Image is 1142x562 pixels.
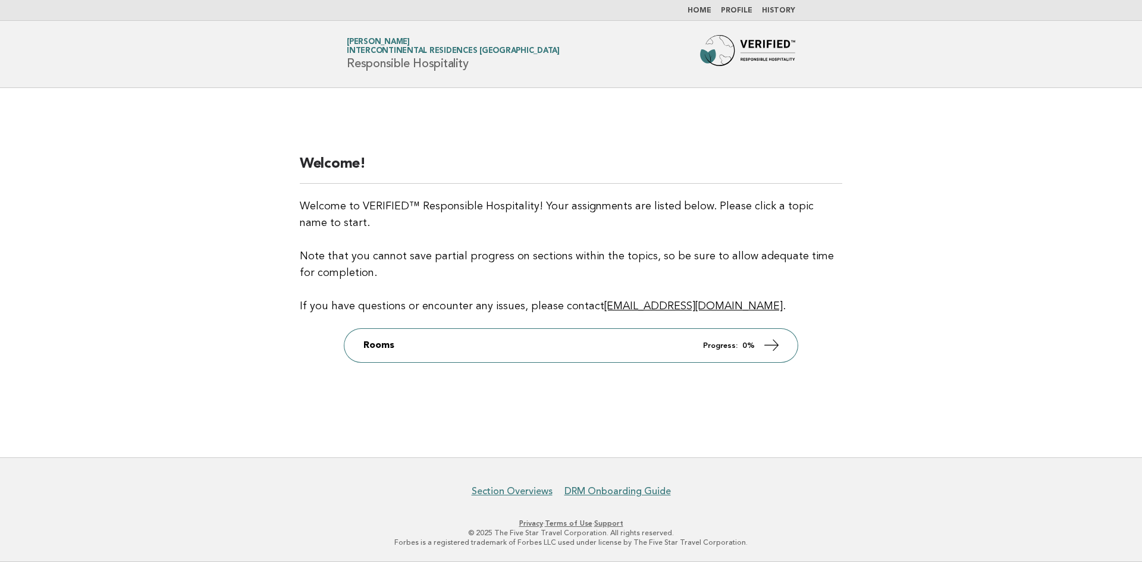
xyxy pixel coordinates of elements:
[742,342,755,350] strong: 0%
[604,301,783,312] a: [EMAIL_ADDRESS][DOMAIN_NAME]
[545,519,592,528] a: Terms of Use
[519,519,543,528] a: Privacy
[300,155,842,184] h2: Welcome!
[700,35,795,73] img: Forbes Travel Guide
[703,342,738,350] em: Progress:
[207,528,935,538] p: © 2025 The Five Star Travel Corporation. All rights reserved.
[472,485,553,497] a: Section Overviews
[347,39,560,70] h1: Responsible Hospitality
[762,7,795,14] a: History
[721,7,752,14] a: Profile
[688,7,711,14] a: Home
[594,519,623,528] a: Support
[347,38,560,55] a: [PERSON_NAME]InterContinental Residences [GEOGRAPHIC_DATA]
[207,538,935,547] p: Forbes is a registered trademark of Forbes LLC used under license by The Five Star Travel Corpora...
[300,198,842,315] p: Welcome to VERIFIED™ Responsible Hospitality! Your assignments are listed below. Please click a t...
[564,485,671,497] a: DRM Onboarding Guide
[207,519,935,528] p: · ·
[344,329,798,362] a: Rooms Progress: 0%
[347,48,560,55] span: InterContinental Residences [GEOGRAPHIC_DATA]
